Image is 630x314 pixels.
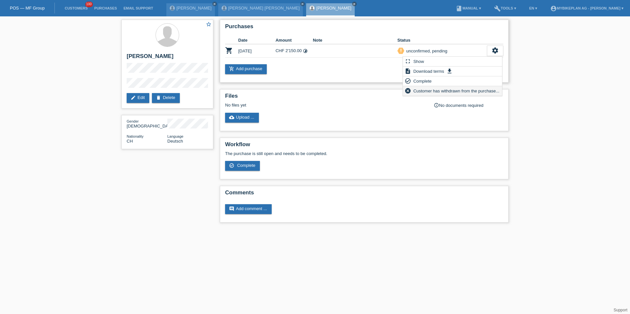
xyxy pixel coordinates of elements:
i: book [456,5,462,12]
span: Show [412,57,425,65]
span: Deutsch [167,139,183,144]
td: CHF 2'150.00 [276,44,313,58]
h2: Files [225,93,503,103]
a: Email Support [120,6,156,10]
a: [PERSON_NAME] [PERSON_NAME] [228,6,300,10]
a: bookManual ▾ [452,6,484,10]
a: close [212,2,217,6]
p: The purchase is still open and needs to be completed. [225,151,503,156]
span: Download terms [412,67,445,75]
span: Switzerland [127,139,133,144]
span: Nationality [127,134,143,138]
th: Amount [276,36,313,44]
i: settings [492,47,499,54]
a: Customers [61,6,91,10]
a: Support [614,308,627,312]
th: Note [313,36,397,44]
i: close [213,2,216,6]
i: check_circle_outline [405,78,411,84]
h2: [PERSON_NAME] [127,53,208,63]
th: Date [238,36,276,44]
span: Language [167,134,183,138]
i: star_border [206,21,212,27]
h2: Workflow [225,141,503,151]
a: check_circle_outline Complete [225,161,260,171]
i: edit [131,95,136,100]
i: priority_high [399,48,403,53]
i: fullscreen [405,58,411,65]
a: deleteDelete [152,93,180,103]
a: EN ▾ [526,6,540,10]
div: [DEMOGRAPHIC_DATA] [127,119,167,128]
a: [PERSON_NAME] [316,6,351,10]
i: check_circle_outline [229,163,234,168]
td: [DATE] [238,44,276,58]
a: add_shopping_cartAdd purchase [225,64,267,74]
i: comment [229,206,234,211]
i: close [301,2,304,6]
i: add_shopping_cart [229,66,234,71]
a: close [300,2,305,6]
span: Complete [412,77,433,85]
i: delete [156,95,161,100]
span: 100 [85,2,93,7]
a: POS — MF Group [10,6,45,10]
i: cloud_upload [229,115,234,120]
div: unconfirmed, pending [404,48,447,54]
h2: Comments [225,189,503,199]
div: No files yet [225,103,426,108]
span: Complete [237,163,256,168]
i: account_circle [550,5,557,12]
span: Gender [127,119,139,123]
i: info_outline [434,103,439,108]
i: get_app [446,68,453,74]
a: editEdit [127,93,149,103]
a: cloud_uploadUpload ... [225,113,259,123]
i: POSP00024246 [225,47,233,54]
a: buildTools ▾ [491,6,519,10]
div: No documents required [434,103,503,108]
a: [PERSON_NAME] [177,6,212,10]
a: star_border [206,21,212,28]
h2: Purchases [225,23,503,33]
a: commentAdd comment ... [225,204,272,214]
i: description [405,68,411,74]
a: Purchases [91,6,120,10]
a: account_circleMybikeplan AG - [PERSON_NAME] ▾ [547,6,627,10]
i: build [494,5,501,12]
th: Status [397,36,487,44]
a: close [352,2,357,6]
i: 48 instalments [303,49,308,53]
